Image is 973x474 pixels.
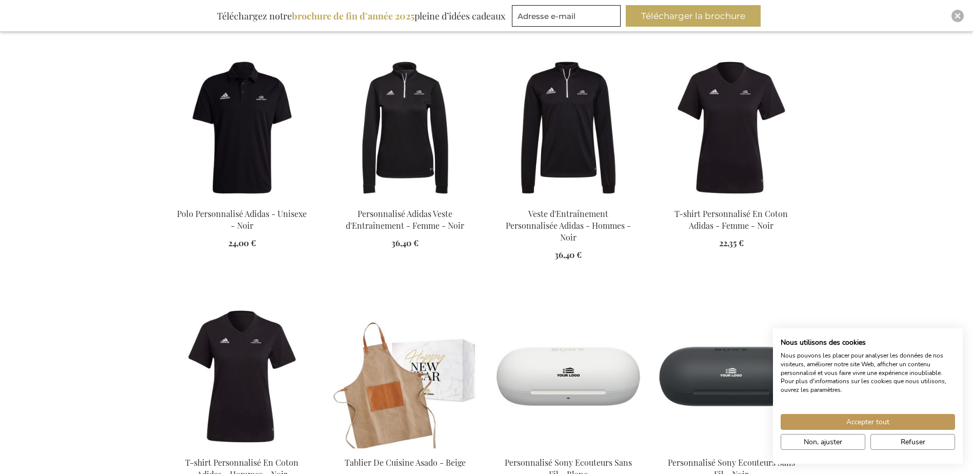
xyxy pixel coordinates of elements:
span: Refuser [901,437,925,447]
img: Veste d'Entraînement Personnalisée Adidas - Hommes - Noir [495,56,642,200]
span: 36,40 € [554,249,582,260]
img: Personalised Sony Wireless Earbuds - White [495,305,642,448]
div: Close [951,10,964,22]
img: Polo Personnalisé Adidas - Unisexe - Noir [169,56,315,200]
a: Polo Personnalisé Adidas - Unisexe - Noir [177,208,307,231]
button: Refuser tous les cookies [870,434,955,450]
a: Personalised Sony Wireless Earbuds - Black [658,444,805,454]
a: Asado Kitchen Apron - Beige [332,444,479,454]
a: Veste d'Entraînement Personnalisée Adidas - Hommes - Noir [495,195,642,205]
button: Accepter tous les cookies [781,414,955,430]
div: Téléchargez notre pleine d’idées cadeaux [212,5,510,27]
img: T-shirt Personnalisé En Coton Adidas - Hommes - Noir [169,305,315,448]
img: Personalised Sony Wireless Earbuds - Black [658,305,805,448]
img: Asado Kitchen Apron - Beige [332,305,479,448]
span: Non, ajuster [804,437,842,447]
a: T-shirt Personnalisé En Coton Adidas - Femme - Noir [658,195,805,205]
button: Télécharger la brochure [626,5,761,27]
a: Personalised Sony Wireless Earbuds - White [495,444,642,454]
span: Accepter tout [846,417,889,427]
img: Personnalisé Adidas Veste d'Entraînement - Femme - Noir [332,56,479,200]
a: T-shirt Personnalisé En Coton Adidas - Hommes - Noir [169,444,315,454]
a: Veste d'Entraînement Personnalisée Adidas - Hommes - Noir [506,208,631,243]
b: brochure de fin d’année 2025 [292,10,414,22]
button: Ajustez les préférences de cookie [781,434,865,450]
a: Polo Personnalisé Adidas - Unisexe - Noir [169,195,315,205]
img: Close [955,13,961,19]
p: Nous pouvons les placer pour analyser les données de nos visiteurs, améliorer notre site Web, aff... [781,351,955,394]
a: Tablier De Cuisine Asado - Beige [345,457,466,468]
span: 22,35 € [719,238,744,248]
img: T-shirt Personnalisé En Coton Adidas - Femme - Noir [658,56,805,200]
input: Adresse e-mail [512,5,621,27]
h2: Nous utilisons des cookies [781,338,955,347]
form: marketing offers and promotions [512,5,624,30]
a: T-shirt Personnalisé En Coton Adidas - Femme - Noir [674,208,788,231]
span: 24,00 € [228,238,256,248]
